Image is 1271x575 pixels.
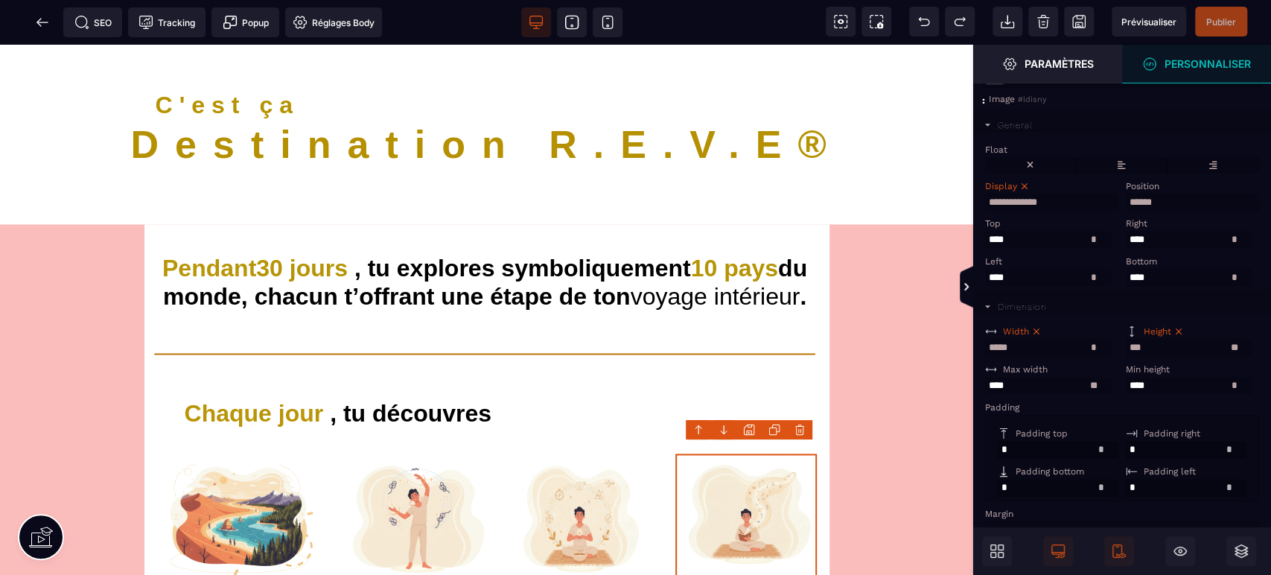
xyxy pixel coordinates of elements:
[1165,58,1251,69] strong: Personnaliser
[1144,466,1196,477] span: Padding left
[989,94,1015,104] span: Image
[985,218,1001,229] span: Top
[63,7,122,37] span: Métadata SEO
[340,409,493,539] img: 7e338ad97c7b98d15fd500adcdcb12d2_Generated_Image_8sipv38sipv38sipbl.png
[1206,16,1236,28] span: Publier
[293,15,375,30] span: Réglages Body
[1122,45,1271,83] span: Ouvrir le gestionnaire de styles
[1144,326,1171,337] span: Height
[1126,256,1157,267] span: Bottom
[1025,58,1094,69] strong: Paramètres
[985,181,1017,191] span: Display
[826,7,856,36] span: Voir les composants
[521,7,551,37] span: Voir bureau
[1064,7,1094,36] span: Enregistrer
[28,7,57,37] span: Retour
[128,7,206,37] span: Code de suivi
[861,7,891,36] span: Capture d'écran
[1018,95,1047,104] span: #idisny
[998,302,1047,312] div: Dimension
[985,509,1013,519] span: Margin
[22,77,951,156] h1: ®
[985,256,1002,267] span: Left
[1003,364,1048,375] span: Max width
[982,94,989,107] div: :
[1104,536,1134,566] span: Afficher le mobile
[1165,536,1195,566] span: Masquer le bloc
[993,7,1022,36] span: Importer
[973,265,988,310] span: Afficher les vues
[1195,7,1247,36] span: Enregistrer le contenu
[1028,7,1058,36] span: Nettoyage
[223,15,269,30] span: Popup
[138,15,195,30] span: Tracking
[998,120,1033,130] div: General
[1226,536,1256,566] span: Ouvrir les calques
[211,7,279,37] span: Créer une alerte modale
[1144,428,1200,439] span: Padding right
[1112,7,1186,36] span: Aperçu
[285,7,382,37] span: Favicon
[74,15,112,30] span: SEO
[1016,428,1068,439] span: Padding top
[1016,466,1084,477] span: Padding bottom
[1126,181,1159,191] span: Position
[985,402,1019,413] span: Padding
[675,409,817,534] img: 773cc2b9753cac7346f67f7f2a3c245d_Generated_Image_g865g865g865g865bl.png
[557,7,587,37] span: Voir tablette
[909,7,939,36] span: Défaire
[1121,16,1176,28] span: Prévisualiser
[1043,536,1073,566] span: Afficher le desktop
[973,45,1122,83] span: Ouvrir le gestionnaire de styles
[512,409,646,538] img: c6b9b665a5c2a4c2737ba08abf2c6491_Generated_Image_v3f5jev3f5jev3f5bl.png
[982,536,1012,566] span: Ouvrir les blocs
[1126,364,1170,375] span: Min height
[163,409,318,541] img: 72fc998b11a4210dc4ec3959d95ae44f_Generated_Image_f59t7mf59t7mf59tbl.png
[1126,218,1147,229] span: Right
[593,7,622,37] span: Voir mobile
[945,7,975,36] span: Rétablir
[1003,326,1029,337] span: Width
[985,144,1007,155] span: Float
